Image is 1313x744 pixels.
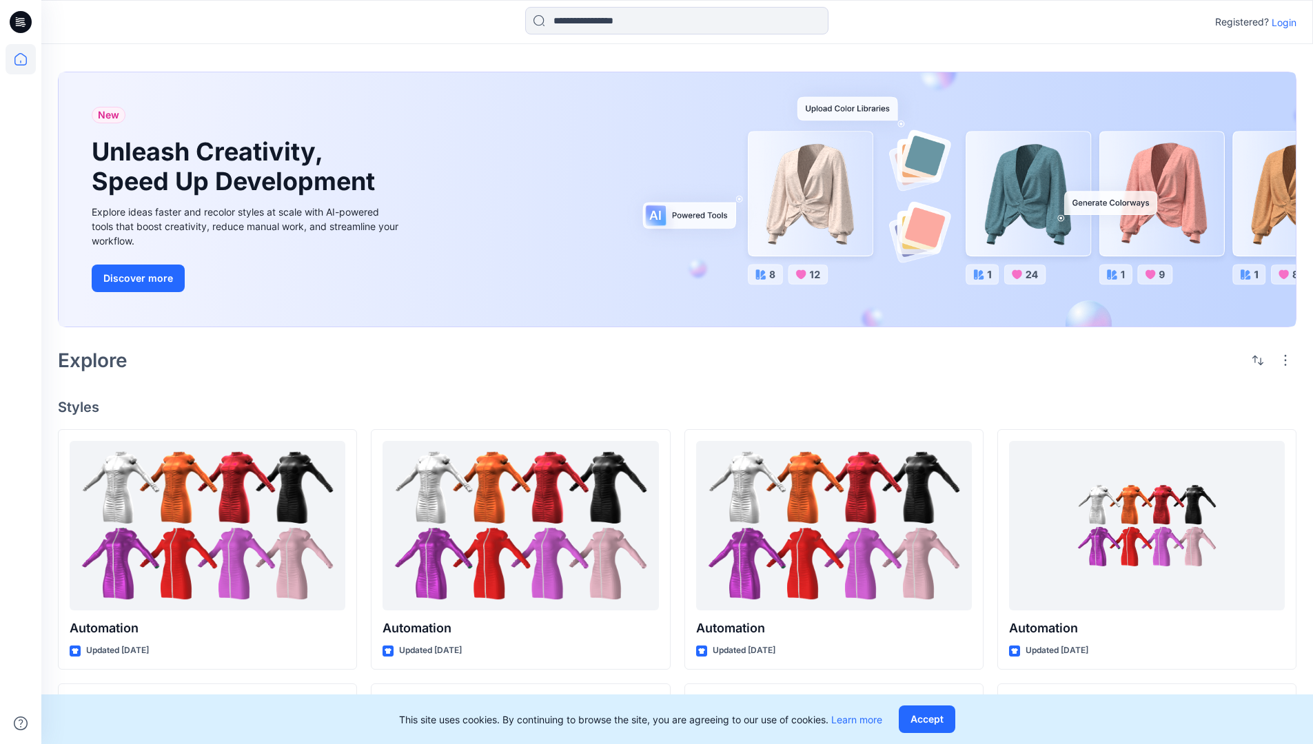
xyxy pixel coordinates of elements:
[92,265,185,292] button: Discover more
[86,643,149,658] p: Updated [DATE]
[1009,441,1285,611] a: Automation
[696,619,972,638] p: Automation
[70,619,345,638] p: Automation
[1272,15,1296,30] p: Login
[98,107,119,123] span: New
[58,399,1296,415] h4: Styles
[70,441,345,611] a: Automation
[696,441,972,611] a: Automation
[383,441,658,611] a: Automation
[92,205,402,248] div: Explore ideas faster and recolor styles at scale with AI-powered tools that boost creativity, red...
[713,643,775,658] p: Updated [DATE]
[92,265,402,292] a: Discover more
[899,705,955,733] button: Accept
[383,619,658,638] p: Automation
[831,714,882,725] a: Learn more
[1215,14,1269,30] p: Registered?
[1009,619,1285,638] p: Automation
[1026,643,1088,658] p: Updated [DATE]
[58,349,128,371] h2: Explore
[92,137,381,196] h1: Unleash Creativity, Speed Up Development
[399,712,882,727] p: This site uses cookies. By continuing to browse the site, you are agreeing to our use of cookies.
[399,643,462,658] p: Updated [DATE]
